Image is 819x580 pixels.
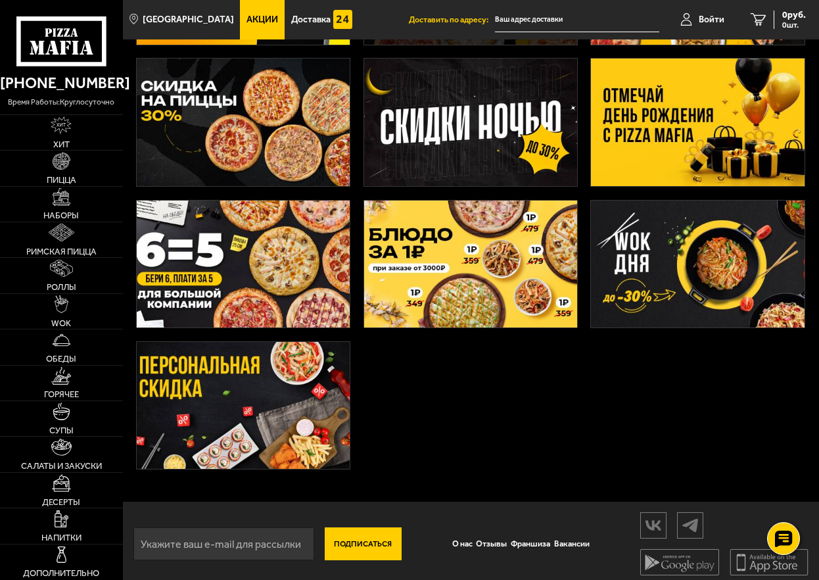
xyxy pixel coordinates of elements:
span: Доставка [291,15,331,24]
span: Пицца [47,176,76,184]
input: Ваш адрес доставки [495,8,659,32]
span: Римская пицца [26,247,97,256]
span: Обеды [46,354,76,363]
span: Хит [53,140,70,149]
span: Войти [699,15,724,24]
a: О нас [450,531,475,557]
span: [GEOGRAPHIC_DATA] [143,15,234,24]
span: Дополнительно [23,569,99,577]
span: Акции [246,15,278,24]
span: Роллы [47,283,76,291]
span: Напитки [41,533,82,542]
span: Горячее [44,390,79,399]
span: WOK [51,319,71,327]
button: Подписаться [325,527,402,560]
span: Доставить по адресу: [409,16,495,24]
span: 0 шт. [782,21,806,29]
img: vk [641,514,666,537]
a: Отзывы [475,531,509,557]
input: Укажите ваш e-mail для рассылки [133,527,314,560]
a: Франшиза [509,531,552,557]
a: Вакансии [552,531,592,557]
img: 15daf4d41897b9f0e9f617042186c801.svg [333,10,352,29]
span: Супы [49,426,74,435]
img: tg [678,514,703,537]
span: Салаты и закуски [21,462,102,470]
span: Десерты [42,498,80,506]
span: Наборы [43,211,79,220]
span: 0 руб. [782,11,806,20]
